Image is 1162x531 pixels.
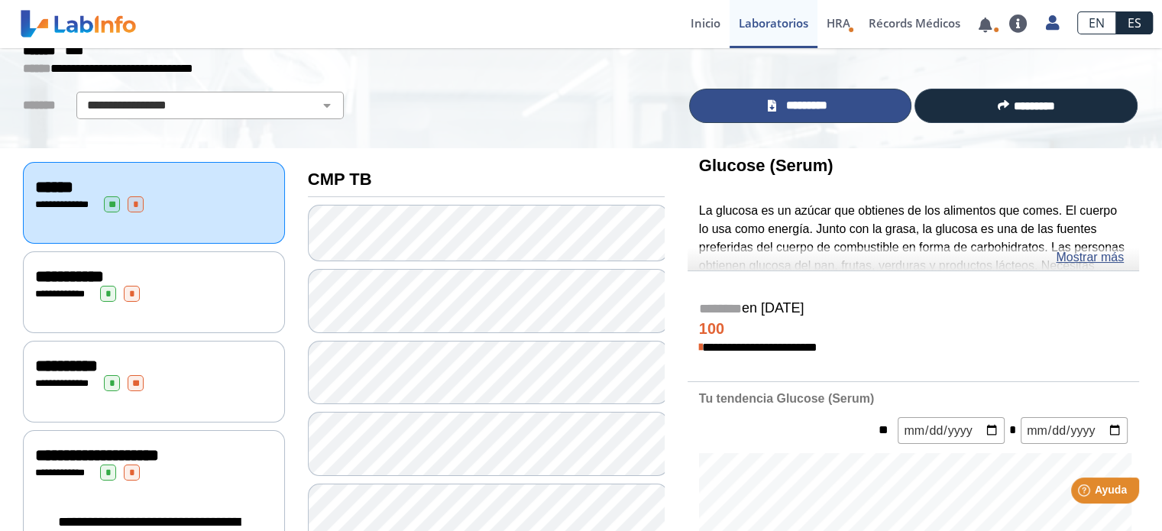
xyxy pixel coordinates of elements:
span: HRA [827,15,850,31]
h5: en [DATE] [699,300,1128,318]
iframe: Help widget launcher [1026,471,1145,514]
a: EN [1077,11,1116,34]
h4: 100 [699,320,1128,338]
input: mm/dd/yyyy [1021,417,1128,444]
a: Mostrar más [1056,248,1124,267]
b: Glucose (Serum) [699,156,833,175]
a: ES [1116,11,1153,34]
b: CMP TB [308,170,372,189]
p: La glucosa es un azúcar que obtienes de los alimentos que comes. El cuerpo lo usa como energía. J... [699,202,1128,329]
b: Tu tendencia Glucose (Serum) [699,392,874,405]
input: mm/dd/yyyy [898,417,1005,444]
